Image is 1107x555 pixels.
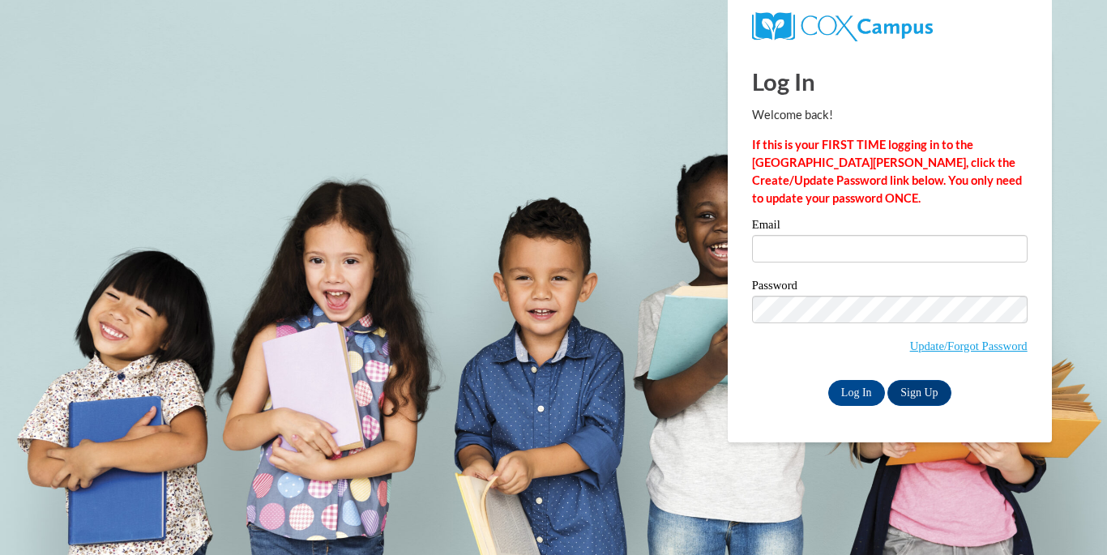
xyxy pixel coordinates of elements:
[752,65,1028,98] h1: Log In
[828,380,885,406] input: Log In
[752,106,1028,124] p: Welcome back!
[752,19,933,32] a: COX Campus
[752,12,933,41] img: COX Campus
[752,219,1028,235] label: Email
[887,380,951,406] a: Sign Up
[752,138,1022,205] strong: If this is your FIRST TIME logging in to the [GEOGRAPHIC_DATA][PERSON_NAME], click the Create/Upd...
[910,339,1028,352] a: Update/Forgot Password
[752,280,1028,296] label: Password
